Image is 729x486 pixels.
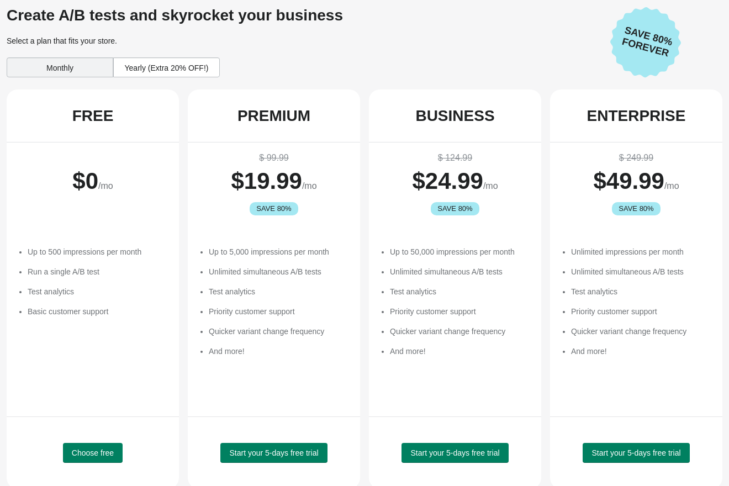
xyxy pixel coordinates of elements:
[390,346,530,357] li: And more!
[390,306,530,317] li: Priority customer support
[571,286,711,297] li: Test analytics
[591,448,680,457] span: Start your 5-days free trial
[410,448,499,457] span: Start your 5-days free trial
[571,246,711,257] li: Unlimited impressions per month
[229,448,318,457] span: Start your 5-days free trial
[380,151,530,165] div: $ 124.99
[98,181,113,191] span: /mo
[209,246,349,257] li: Up to 5,000 impressions per month
[412,168,483,194] span: $ 24.99
[28,246,168,257] li: Up to 500 impressions per month
[199,151,349,165] div: $ 99.99
[28,266,168,277] li: Run a single A/B test
[72,168,98,194] span: $ 0
[390,326,530,337] li: Quicker variant change frequency
[587,107,686,125] div: ENTERPRISE
[209,326,349,337] li: Quicker variant change frequency
[571,326,711,337] li: Quicker variant change frequency
[583,443,689,463] button: Start your 5-days free trial
[231,168,302,194] span: $ 19.99
[302,181,317,191] span: /mo
[390,286,530,297] li: Test analytics
[614,23,681,61] span: Save 80% Forever
[63,443,123,463] button: Choose free
[7,7,601,24] div: Create A/B tests and skyrocket your business
[28,286,168,297] li: Test analytics
[402,443,508,463] button: Start your 5-days free trial
[7,35,601,46] div: Select a plan that fits your store.
[209,286,349,297] li: Test analytics
[571,346,711,357] li: And more!
[431,202,480,215] div: SAVE 80%
[7,57,113,77] div: Monthly
[209,306,349,317] li: Priority customer support
[610,7,681,78] img: Save 84% Forever
[237,107,310,125] div: PREMIUM
[209,346,349,357] li: And more!
[390,266,530,277] li: Unlimited simultaneous A/B tests
[571,266,711,277] li: Unlimited simultaneous A/B tests
[72,448,114,457] span: Choose free
[571,306,711,317] li: Priority customer support
[28,306,168,317] li: Basic customer support
[390,246,530,257] li: Up to 50,000 impressions per month
[561,151,711,165] div: $ 249.99
[415,107,494,125] div: BUSINESS
[483,181,498,191] span: /mo
[593,168,664,194] span: $ 49.99
[612,202,661,215] div: SAVE 80%
[664,181,679,191] span: /mo
[209,266,349,277] li: Unlimited simultaneous A/B tests
[220,443,327,463] button: Start your 5-days free trial
[250,202,299,215] div: SAVE 80%
[113,57,220,77] div: Yearly (Extra 20% OFF!)
[72,107,114,125] div: FREE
